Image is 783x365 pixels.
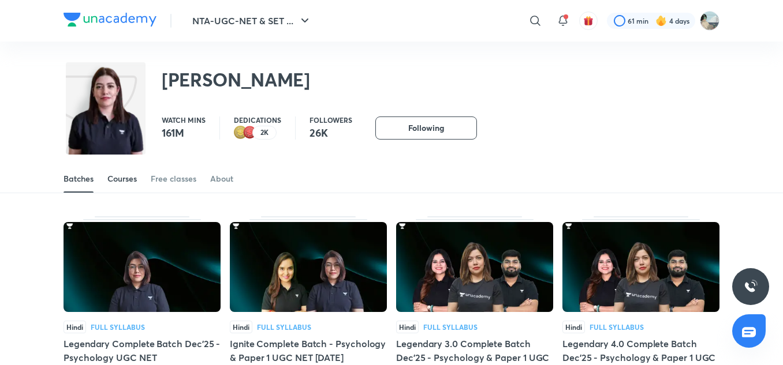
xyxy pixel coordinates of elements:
[64,13,156,29] a: Company Logo
[151,173,196,185] div: Free classes
[260,129,269,137] p: 2K
[234,116,281,123] p: Dedications
[257,323,311,330] div: Full Syllabus
[243,126,257,140] img: educator badge1
[579,12,598,30] button: avatar
[64,337,221,364] div: Legendary Complete Batch Dec'25 - Psychology UGC NET
[151,165,196,193] a: Free classes
[396,321,419,333] span: Hindi
[230,222,387,312] img: Thumbnail
[91,323,145,330] div: Full Syllabus
[64,165,94,193] a: Batches
[583,16,594,26] img: avatar
[230,321,252,333] span: Hindi
[423,323,478,330] div: Full Syllabus
[64,13,156,27] img: Company Logo
[107,173,137,185] div: Courses
[408,122,444,134] span: Following
[64,321,86,333] span: Hindi
[700,11,719,31] img: Sanskrati Shresth
[590,323,644,330] div: Full Syllabus
[66,65,146,186] img: class
[64,222,221,312] img: Thumbnail
[562,321,585,333] span: Hindi
[210,173,233,185] div: About
[234,126,248,140] img: educator badge2
[310,116,352,123] p: Followers
[744,280,758,293] img: ttu
[162,126,206,140] p: 161M
[107,165,137,193] a: Courses
[210,165,233,193] a: About
[230,337,387,364] div: Ignite Complete Batch - Psychology & Paper 1 UGC NET [DATE]
[396,222,553,312] img: Thumbnail
[655,15,667,27] img: streak
[185,9,319,32] button: NTA-UGC-NET & SET ...
[162,116,206,123] p: Watch mins
[162,68,310,91] h2: [PERSON_NAME]
[310,126,352,140] p: 26K
[64,173,94,185] div: Batches
[562,222,719,312] img: Thumbnail
[375,116,477,140] button: Following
